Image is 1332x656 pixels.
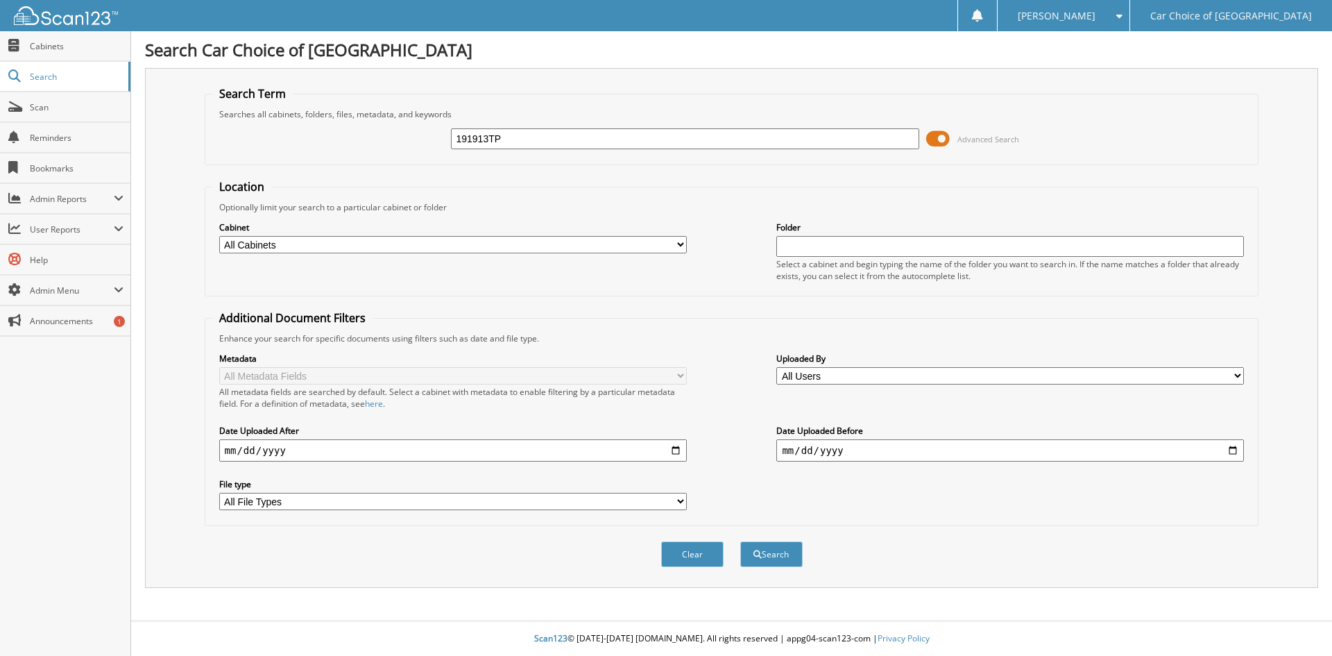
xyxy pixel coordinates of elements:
[30,193,114,205] span: Admin Reports
[30,224,114,235] span: User Reports
[212,201,1252,213] div: Optionally limit your search to a particular cabinet or folder
[957,134,1019,144] span: Advanced Search
[1263,589,1332,656] iframe: Chat Widget
[30,162,123,174] span: Bookmarks
[131,622,1332,656] div: © [DATE]-[DATE] [DOMAIN_NAME]. All rights reserved | appg04-scan123-com |
[30,132,123,144] span: Reminders
[30,315,123,327] span: Announcements
[776,221,1244,233] label: Folder
[740,541,803,567] button: Search
[114,316,125,327] div: 1
[14,6,118,25] img: scan123-logo-white.svg
[212,310,373,326] legend: Additional Document Filters
[365,398,383,410] a: here
[219,386,687,410] div: All metadata fields are searched by default. Select a cabinet with metadata to enable filtering b...
[219,439,687,462] input: start
[776,353,1244,364] label: Uploaded By
[212,179,271,194] legend: Location
[30,101,123,113] span: Scan
[661,541,724,567] button: Clear
[145,38,1318,61] h1: Search Car Choice of [GEOGRAPHIC_DATA]
[212,333,1252,344] div: Enhance your search for specific documents using filters such as date and file type.
[776,258,1244,282] div: Select a cabinet and begin typing the name of the folder you want to search in. If the name match...
[776,439,1244,462] input: end
[878,632,930,644] a: Privacy Policy
[1150,12,1312,20] span: Car Choice of [GEOGRAPHIC_DATA]
[219,221,687,233] label: Cabinet
[1018,12,1095,20] span: [PERSON_NAME]
[219,425,687,437] label: Date Uploaded After
[30,71,121,83] span: Search
[212,108,1252,120] div: Searches all cabinets, folders, files, metadata, and keywords
[30,285,114,296] span: Admin Menu
[30,254,123,266] span: Help
[776,425,1244,437] label: Date Uploaded Before
[219,353,687,364] label: Metadata
[219,478,687,490] label: File type
[534,632,567,644] span: Scan123
[30,40,123,52] span: Cabinets
[212,86,293,101] legend: Search Term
